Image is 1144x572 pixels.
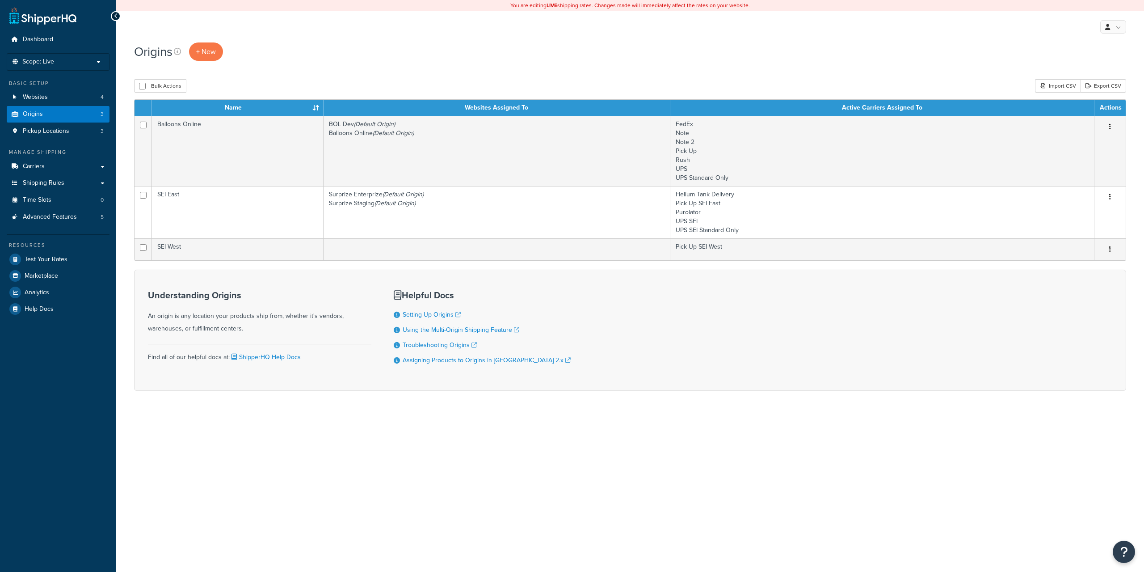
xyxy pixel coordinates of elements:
th: Name : activate to sort column ascending [152,100,324,116]
h1: Origins [134,43,172,60]
td: Balloons Online [152,116,324,186]
span: Origins [23,110,43,118]
span: 5 [101,213,104,221]
th: Actions [1094,100,1126,116]
span: Pickup Locations [23,127,69,135]
li: Advanced Features [7,209,109,225]
div: Import CSV [1035,79,1081,93]
a: Carriers [7,158,109,175]
span: Shipping Rules [23,179,64,187]
span: 3 [101,110,104,118]
td: SEI West [152,238,324,260]
span: 4 [101,93,104,101]
a: Troubleshooting Origins [403,340,477,350]
a: Origins 3 [7,106,109,123]
button: Bulk Actions [134,79,186,93]
div: Manage Shipping [7,148,109,156]
span: Carriers [23,163,45,170]
a: Analytics [7,284,109,301]
a: Pickup Locations 3 [7,123,109,140]
a: Shipping Rules [7,175,109,191]
a: Using the Multi-Origin Shipping Feature [403,325,519,335]
li: Pickup Locations [7,123,109,140]
a: Advanced Features 5 [7,209,109,225]
a: Assigning Products to Origins in [GEOGRAPHIC_DATA] 2.x [403,356,571,365]
td: Pick Up SEI West [670,238,1094,260]
th: Active Carriers Assigned To [670,100,1094,116]
a: ShipperHQ Home [9,7,76,25]
span: Analytics [25,289,49,297]
h3: Helpful Docs [394,290,571,300]
td: SEI East [152,186,324,238]
a: + New [189,42,223,61]
td: Surprize Enterprize Surprize Staging [324,186,671,238]
span: 3 [101,127,104,135]
div: Resources [7,242,109,249]
li: Time Slots [7,192,109,208]
a: Time Slots 0 [7,192,109,208]
span: Test Your Rates [25,256,67,263]
td: BOL Dev Balloons Online [324,116,671,186]
a: ShipperHQ Help Docs [230,352,301,362]
button: Open Resource Center [1113,541,1135,563]
span: Advanced Features [23,213,77,221]
span: Time Slots [23,196,51,204]
th: Websites Assigned To [324,100,671,116]
div: Basic Setup [7,80,109,87]
span: Dashboard [23,36,53,43]
li: Origins [7,106,109,123]
b: LIVE [547,1,557,9]
i: (Default Origin) [373,128,414,138]
span: + New [196,47,216,57]
a: Help Docs [7,301,109,317]
div: Find all of our helpful docs at: [148,344,371,364]
i: (Default Origin) [354,119,395,129]
li: Websites [7,89,109,106]
h3: Understanding Origins [148,290,371,300]
a: Test Your Rates [7,251,109,267]
a: Marketplace [7,268,109,284]
td: Helium Tank Delivery Pick Up SEI East Purolator UPS SEI UPS SEI Standard Only [670,186,1094,238]
a: Dashboard [7,31,109,48]
i: (Default Origin) [383,190,424,199]
span: Marketplace [25,272,58,280]
a: Export CSV [1081,79,1126,93]
a: Websites 4 [7,89,109,106]
i: (Default Origin) [374,199,416,208]
a: Setting Up Origins [403,310,461,319]
span: 0 [101,196,104,204]
div: An origin is any location your products ship from, whether it's vendors, warehouses, or fulfillme... [148,290,371,335]
td: FedEx Note Note 2 Pick Up Rush UPS UPS Standard Only [670,116,1094,186]
span: Scope: Live [22,58,54,66]
span: Help Docs [25,305,54,313]
span: Websites [23,93,48,101]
